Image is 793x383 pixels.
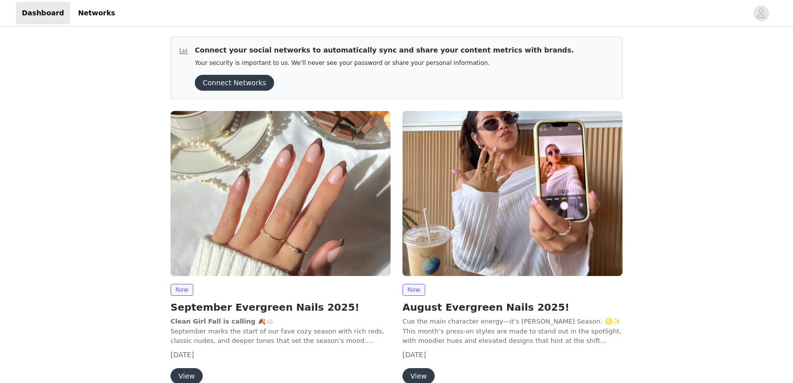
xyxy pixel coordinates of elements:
img: Glamnetic [402,111,623,276]
h2: August Evergreen Nails 2025! [402,300,623,315]
p: September marks the start of our fave cozy season with rich reds, classic nudes, and deeper tones... [170,317,391,346]
a: Networks [72,2,121,24]
div: avatar [756,5,766,21]
span: New [170,284,193,296]
strong: Clean Girl Fall is calling 🍂☁️ [170,318,274,325]
p: Cue the main character energy—it’s [PERSON_NAME] Season. ♌️✨ This month’s press-on styles are mad... [402,317,623,346]
span: [DATE] [402,351,426,359]
p: Your security is important to us. We’ll never see your password or share your personal information. [195,59,574,67]
span: [DATE] [170,351,194,359]
img: Glamnetic [170,111,391,276]
a: Dashboard [16,2,70,24]
h2: September Evergreen Nails 2025! [170,300,391,315]
a: View [402,373,435,380]
p: Connect your social networks to automatically sync and share your content metrics with brands. [195,45,574,55]
a: View [170,373,203,380]
button: Connect Networks [195,75,274,91]
span: New [402,284,425,296]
